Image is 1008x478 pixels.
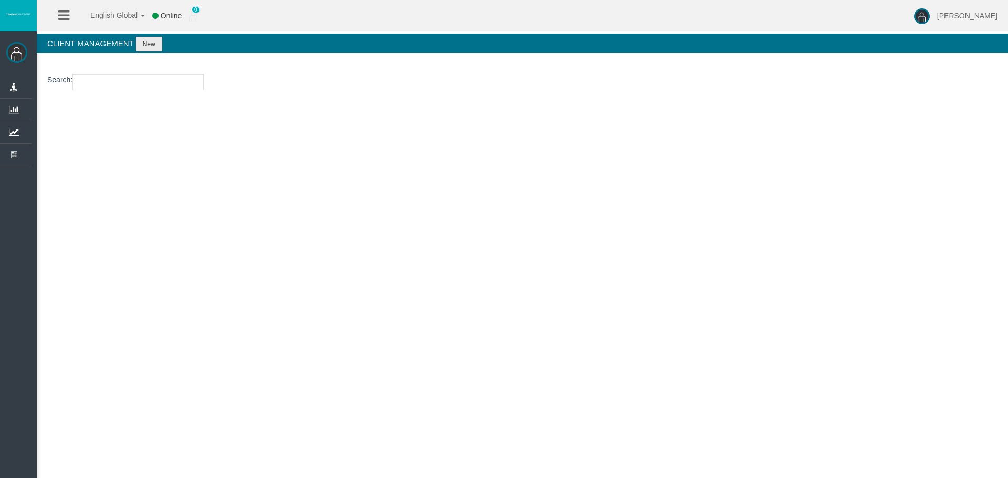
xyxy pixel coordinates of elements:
[5,12,31,16] img: logo.svg
[77,11,138,19] span: English Global
[47,39,133,48] span: Client Management
[47,74,70,86] label: Search
[136,37,162,51] button: New
[161,12,182,20] span: Online
[914,8,930,24] img: user-image
[189,11,197,22] img: user_small.png
[937,12,997,20] span: [PERSON_NAME]
[192,6,200,13] span: 0
[47,74,997,90] p: :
